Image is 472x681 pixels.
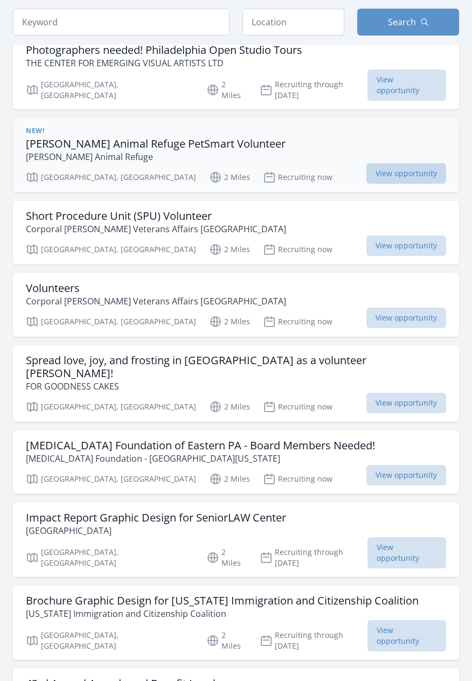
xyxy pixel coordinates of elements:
p: [GEOGRAPHIC_DATA], [GEOGRAPHIC_DATA] [26,472,196,485]
p: Recruiting through [DATE] [260,79,368,101]
h3: Photographers needed! Philadelphia Open Studio Tours [26,44,302,57]
a: Photographers needed! Philadelphia Open Studio Tours THE CENTER FOR EMERGING VISUAL ARTISTS LTD [... [13,35,459,109]
a: Brochure Graphic Design for [US_STATE] Immigration and Citizenship Coalition [US_STATE] Immigrati... [13,586,459,660]
p: [US_STATE] Immigration and Citizenship Coalition [26,607,419,620]
p: [GEOGRAPHIC_DATA], [GEOGRAPHIC_DATA] [26,79,193,101]
h3: Short Procedure Unit (SPU) Volunteer [26,210,286,223]
a: Volunteers Corporal [PERSON_NAME] Veterans Affairs [GEOGRAPHIC_DATA] [GEOGRAPHIC_DATA], [GEOGRAPH... [13,273,459,337]
p: Corporal [PERSON_NAME] Veterans Affairs [GEOGRAPHIC_DATA] [26,295,286,308]
button: Search [357,9,459,36]
p: 2 Miles [209,400,250,413]
p: [GEOGRAPHIC_DATA], [GEOGRAPHIC_DATA] [26,243,196,256]
p: 2 Miles [209,472,250,485]
p: Recruiting now [263,171,332,184]
p: THE CENTER FOR EMERGING VISUAL ARTISTS LTD [26,57,302,70]
a: Impact Report Graphic Design for SeniorLAW Center [GEOGRAPHIC_DATA] [GEOGRAPHIC_DATA], [GEOGRAPHI... [13,503,459,577]
a: New! [PERSON_NAME] Animal Refuge PetSmart Volunteer [PERSON_NAME] Animal Refuge [GEOGRAPHIC_DATA]... [13,118,459,192]
p: 2 Miles [209,315,250,328]
h3: [PERSON_NAME] Animal Refuge PetSmart Volunteer [26,137,286,150]
span: Search [388,16,416,29]
h3: Brochure Graphic Design for [US_STATE] Immigration and Citizenship Coalition [26,594,419,607]
input: Location [242,9,344,36]
input: Keyword [13,9,230,36]
p: [PERSON_NAME] Animal Refuge [26,150,286,163]
a: Spread love, joy, and frosting in [GEOGRAPHIC_DATA] as a volunteer [PERSON_NAME]! FOR GOODNESS CA... [13,345,459,422]
p: [GEOGRAPHIC_DATA], [GEOGRAPHIC_DATA] [26,400,196,413]
span: View opportunity [367,620,446,651]
p: 2 Miles [206,630,247,651]
span: View opportunity [367,70,446,101]
p: 2 Miles [209,171,250,184]
p: [GEOGRAPHIC_DATA], [GEOGRAPHIC_DATA] [26,630,193,651]
p: [GEOGRAPHIC_DATA], [GEOGRAPHIC_DATA] [26,171,196,184]
h3: [MEDICAL_DATA] Foundation of Eastern PA - Board Members Needed! [26,439,375,452]
h3: Volunteers [26,282,286,295]
a: Short Procedure Unit (SPU) Volunteer Corporal [PERSON_NAME] Veterans Affairs [GEOGRAPHIC_DATA] [G... [13,201,459,265]
p: Recruiting now [263,400,332,413]
h3: Spread love, joy, and frosting in [GEOGRAPHIC_DATA] as a volunteer [PERSON_NAME]! [26,354,446,380]
h3: Impact Report Graphic Design for SeniorLAW Center [26,511,286,524]
span: View opportunity [366,393,446,413]
p: Recruiting now [263,243,332,256]
p: Recruiting through [DATE] [260,547,368,568]
p: 2 Miles [206,547,247,568]
p: [MEDICAL_DATA] Foundation - [GEOGRAPHIC_DATA][US_STATE] [26,452,375,465]
span: View opportunity [367,537,446,568]
span: View opportunity [366,235,446,256]
p: Recruiting now [263,315,332,328]
a: [MEDICAL_DATA] Foundation of Eastern PA - Board Members Needed! [MEDICAL_DATA] Foundation - [GEOG... [13,430,459,494]
p: [GEOGRAPHIC_DATA], [GEOGRAPHIC_DATA] [26,547,193,568]
span: View opportunity [366,308,446,328]
span: View opportunity [366,163,446,184]
p: FOR GOODNESS CAKES [26,380,446,393]
p: 2 Miles [206,79,247,101]
p: Recruiting now [263,472,332,485]
span: View opportunity [366,465,446,485]
p: [GEOGRAPHIC_DATA] [26,524,286,537]
p: Corporal [PERSON_NAME] Veterans Affairs [GEOGRAPHIC_DATA] [26,223,286,235]
p: 2 Miles [209,243,250,256]
p: [GEOGRAPHIC_DATA], [GEOGRAPHIC_DATA] [26,315,196,328]
p: Recruiting through [DATE] [260,630,368,651]
span: New! [26,127,44,135]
